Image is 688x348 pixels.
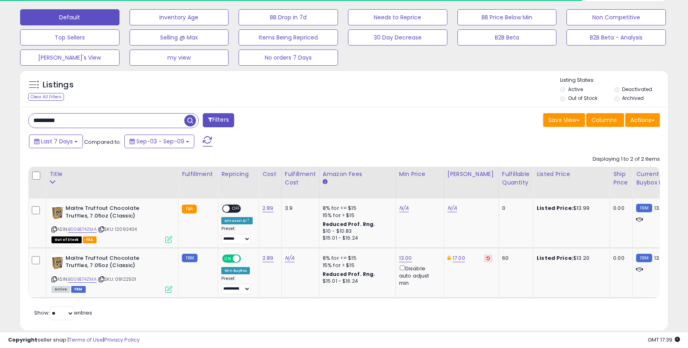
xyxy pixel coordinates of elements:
div: 0.00 [613,255,626,262]
div: $10 - $10.83 [323,228,389,235]
a: 2.89 [262,254,274,262]
div: Displaying 1 to 2 of 2 items [593,155,660,163]
div: [PERSON_NAME] [447,170,495,178]
span: FBM [71,286,86,293]
span: All listings that are currently out of stock and unavailable for purchase on Amazon [51,236,82,243]
a: B00BET4ZMA [68,226,97,233]
div: 8% for <= $15 [323,255,389,262]
button: BB Price Below Min [457,9,557,25]
div: Win BuyBox [221,267,250,274]
div: Amazon Fees [323,170,392,178]
div: 15% for > $15 [323,212,389,219]
button: Filters [203,113,234,127]
span: | SKU: 12092404 [98,226,137,232]
a: Terms of Use [69,336,103,344]
button: Sep-03 - Sep-09 [124,135,194,148]
button: Default [20,9,119,25]
small: FBM [636,204,652,212]
b: Reduced Prof. Rng. [323,271,375,278]
span: FBA [83,236,97,243]
a: N/A [399,204,409,212]
span: Compared to: [84,138,121,146]
div: $13.99 [537,205,604,212]
b: Reduced Prof. Rng. [323,221,375,228]
button: Selling @ Max [130,29,229,46]
span: 2025-09-17 17:39 GMT [648,336,680,344]
small: FBM [636,254,652,262]
label: Deactivated [622,86,652,93]
button: 30 Day Decrease [348,29,447,46]
img: 41KAXyFT9gL._SL40_.jpg [51,255,64,271]
button: No orders 7 Days [239,50,338,66]
button: Actions [625,113,660,127]
a: 17.00 [453,254,465,262]
div: Listed Price [537,170,606,178]
a: 13.00 [399,254,412,262]
a: N/A [285,254,295,262]
label: Active [568,86,583,93]
i: Revert to store-level Dynamic Max Price [486,256,490,260]
div: Ship Price [613,170,629,187]
div: $15.01 - $16.24 [323,235,389,242]
b: Listed Price: [537,254,573,262]
div: seller snap | | [8,336,140,344]
div: 0.00 [613,205,626,212]
div: Clear All Filters [28,93,64,101]
button: my view [130,50,229,66]
div: Title [49,170,175,178]
span: All listings currently available for purchase on Amazon [51,286,70,293]
div: Fulfillment Cost [285,170,316,187]
span: OFF [230,205,243,212]
button: BB Drop in 7d [239,9,338,25]
span: Sep-03 - Sep-09 [136,137,184,145]
div: Fulfillment [182,170,214,178]
div: ASIN: [51,255,172,292]
a: Privacy Policy [104,336,140,344]
button: Top Sellers [20,29,119,46]
button: Save View [543,113,585,127]
button: B2B Beta [457,29,557,46]
strong: Copyright [8,336,37,344]
div: $13.20 [537,255,604,262]
button: Columns [586,113,624,127]
span: OFF [240,255,253,262]
div: Repricing [221,170,255,178]
span: Columns [591,116,617,124]
label: Archived [622,95,644,101]
a: N/A [447,204,457,212]
a: 2.89 [262,204,274,212]
label: Out of Stock [568,95,597,101]
span: | SKU: 09122501 [98,276,136,282]
img: 41KAXyFT9gL._SL40_.jpg [51,205,64,221]
span: Last 7 Days [41,137,73,145]
div: Preset: [221,226,253,244]
div: Preset: [221,276,253,294]
button: Inventory Age [130,9,229,25]
b: Listed Price: [537,204,573,212]
small: Amazon Fees. [323,178,328,186]
span: Show: entries [34,309,92,317]
div: 0 [502,205,527,212]
i: This overrides the store level Dynamic Max Price for this listing [447,255,451,261]
button: [PERSON_NAME]'s View [20,50,119,66]
div: 3.9 [285,205,313,212]
button: Items Being Repriced [239,29,338,46]
div: Fulfillable Quantity [502,170,530,187]
div: Current Buybox Price [636,170,678,187]
div: ASIN: [51,205,172,242]
p: Listing States: [560,77,667,84]
div: Disable auto adjust min [399,264,438,287]
b: Maitre Truffout Chocolate Truffles, 7.05oz (Classic) [66,205,163,222]
small: FBA [182,205,197,213]
div: Min Price [399,170,441,178]
span: 13.08 [654,254,667,262]
button: Non Competitive [566,9,666,25]
h5: Listings [43,79,74,91]
div: 60 [502,255,527,262]
button: Needs to Reprice [348,9,447,25]
b: Maitre Truffout Chocolate Truffles, 7.05oz (Classic) [66,255,163,271]
a: B00BET4ZMA [68,276,97,283]
div: Cost [262,170,278,178]
small: FBM [182,254,198,262]
span: 13.08 [654,204,667,212]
